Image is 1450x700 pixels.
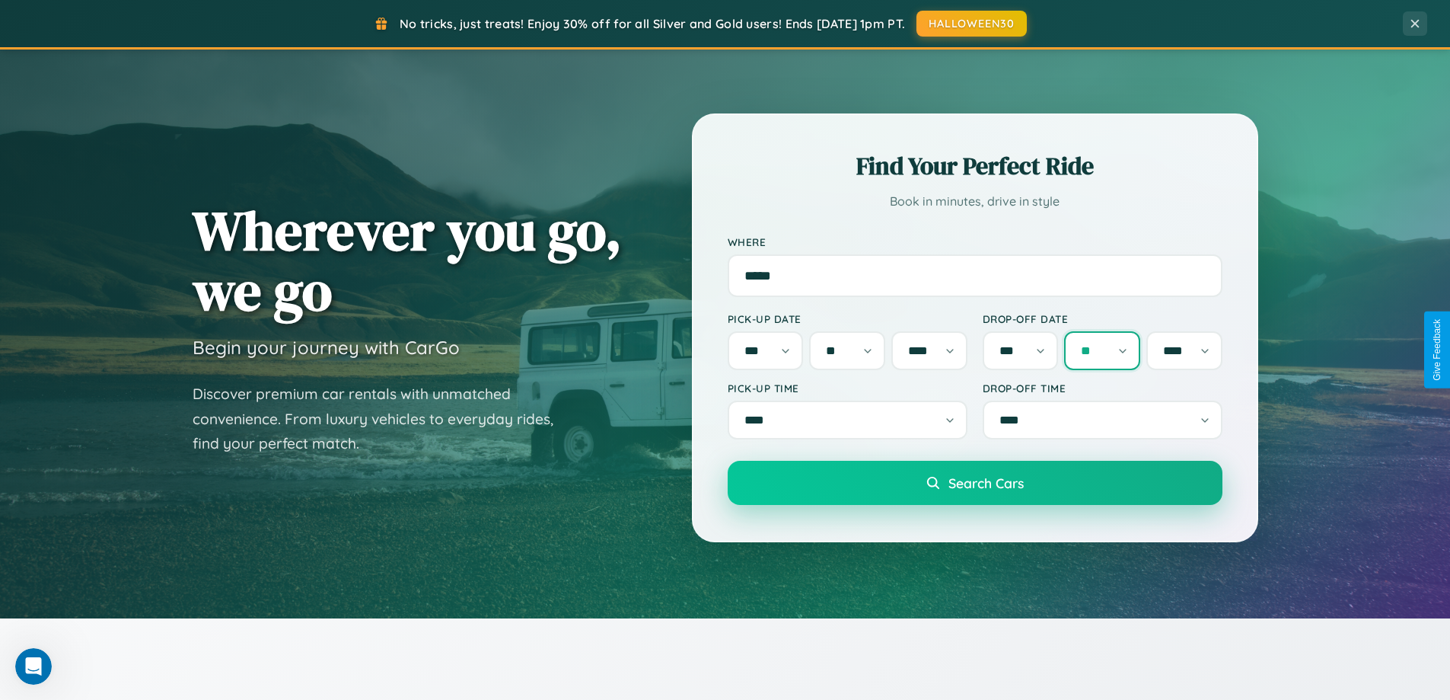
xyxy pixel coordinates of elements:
[983,312,1222,325] label: Drop-off Date
[193,382,573,456] p: Discover premium car rentals with unmatched convenience. From luxury vehicles to everyday rides, ...
[728,190,1222,213] p: Book in minutes, drive in style
[728,461,1222,505] button: Search Cars
[1432,319,1442,381] div: Give Feedback
[193,200,622,321] h1: Wherever you go, we go
[916,11,1027,37] button: HALLOWEEN30
[728,235,1222,248] label: Where
[728,312,967,325] label: Pick-up Date
[15,648,52,685] iframe: Intercom live chat
[193,336,460,359] h3: Begin your journey with CarGo
[728,382,967,395] label: Pick-up Time
[728,149,1222,183] h2: Find Your Perfect Ride
[983,382,1222,395] label: Drop-off Time
[400,16,905,31] span: No tricks, just treats! Enjoy 30% off for all Silver and Gold users! Ends [DATE] 1pm PT.
[948,475,1024,491] span: Search Cars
